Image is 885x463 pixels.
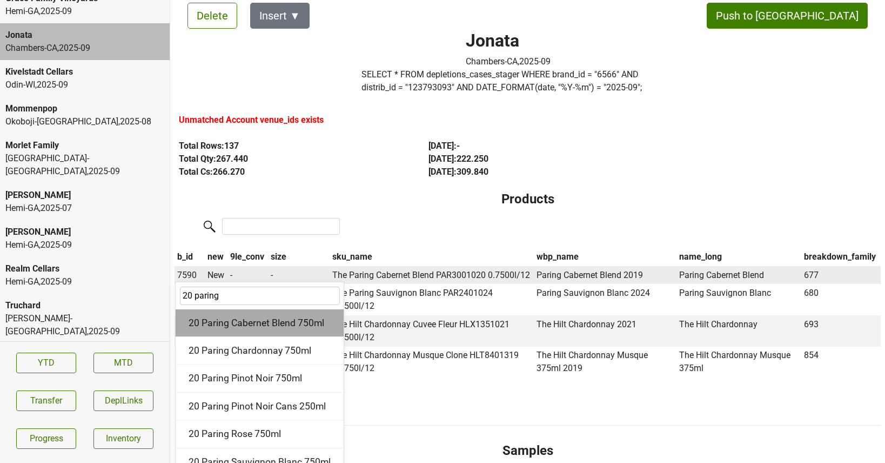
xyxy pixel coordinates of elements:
div: [GEOGRAPHIC_DATA]-[GEOGRAPHIC_DATA] , 2025 - 09 [5,152,164,178]
td: The Hilt Chardonnay 2021 [534,315,677,347]
div: Hemi-GA , 2025 - 09 [5,275,164,288]
th: wbp_name: activate to sort column ascending [534,248,677,266]
div: Hemi-GA , 2025 - 07 [5,202,164,215]
a: Inventory [93,428,153,449]
label: Click to copy query [361,68,655,94]
div: 20 Paring Chardonnay 750ml [176,337,344,365]
td: Paring Cabernet Blend [676,266,801,285]
th: name_long: activate to sort column ascending [676,248,801,266]
td: - [268,266,330,285]
div: Showing 1 to 4 of 4 entries [175,393,332,403]
div: [PERSON_NAME] [5,189,164,202]
td: Paring Sauvignon Blanc [676,284,801,315]
a: YTD [16,353,76,373]
td: 680 [801,284,881,315]
th: 9le_conv: activate to sort column ascending [227,248,268,266]
div: Hemi-GA , 2025 - 09 [5,5,164,18]
td: Paring Cabernet Blend 2019 [534,266,677,285]
div: Mommenpop [5,102,164,115]
th: sku_name: activate to sort column ascending [330,248,533,266]
div: Chambers-CA , 2025 - 09 [466,55,551,68]
div: Odin-WI , 2025 - 09 [5,78,164,91]
div: Total Qty: 267.440 [179,153,404,166]
td: The Paring Sauvignon Blanc PAR2401024 0.7500l/12 [330,284,533,315]
td: 693 [801,315,881,347]
div: Hemi-GA , 2025 - 09 [5,239,164,252]
div: 20 Paring Rose 750ml [176,420,344,448]
span: 7590 [177,270,197,280]
td: New [205,266,227,285]
th: breakdown_family: activate to sort column ascending [801,248,881,266]
div: Realm Cellars [5,262,164,275]
div: [PERSON_NAME] [5,226,164,239]
td: - [227,266,268,285]
th: size: activate to sort column ascending [268,248,330,266]
div: Jonata [5,29,164,42]
div: [DATE] : 222.250 [428,153,653,166]
h4: Samples [183,443,872,459]
div: [PERSON_NAME]-[GEOGRAPHIC_DATA] , 2025 - 09 [5,312,164,338]
td: The Hilt Chardonnay [676,315,801,347]
th: b_id: activate to sort column descending [175,248,205,266]
div: Total Rows: 137 [179,140,404,153]
td: The Paring Cabernet Blend PAR3001020 0.7500l/12 [330,266,533,285]
td: Paring Sauvignon Blanc 2024 [534,284,677,315]
a: Progress [16,428,76,449]
a: MTD [93,353,153,373]
div: 20 Paring Cabernet Blend 750ml [176,309,344,337]
button: DeplLinks [93,391,153,411]
div: Okoboji-[GEOGRAPHIC_DATA] , 2025 - 08 [5,115,164,128]
div: [DATE] : 309.840 [428,166,653,178]
td: 677 [801,266,881,285]
td: The Hilt Chardonnay Musque 375ml 2019 [534,347,677,378]
div: 20 Paring Pinot Noir 750ml [176,365,344,392]
div: [DATE] : - [428,140,653,153]
label: Unmatched Account venue_ids exists [179,114,324,127]
input: Search... [180,287,339,305]
td: 854 [801,347,881,378]
div: Kivelstadt Cellars [5,65,164,78]
td: The Hilt Chardonnay Cuvee Fleur HLX1351021 0.7500l/12 [330,315,533,347]
button: Push to [GEOGRAPHIC_DATA] [707,3,868,29]
td: The Hilt Chardonnay Musque Clone HLT8401319 0.3750l/12 [330,347,533,378]
div: Morlet Family [5,139,164,152]
button: Insert ▼ [250,3,310,29]
div: Truchard [5,299,164,312]
button: Delete [187,3,237,29]
button: Transfer [16,391,76,411]
td: The Hilt Chardonnay Musque 375ml [676,347,801,378]
h4: Products [183,191,872,207]
h2: Jonata [466,30,551,51]
div: Chambers-CA , 2025 - 09 [5,42,164,55]
div: Total Cs: 266.270 [179,166,404,178]
div: 20 Paring Pinot Noir Cans 250ml [176,393,344,420]
th: new: activate to sort column ascending [205,248,227,266]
